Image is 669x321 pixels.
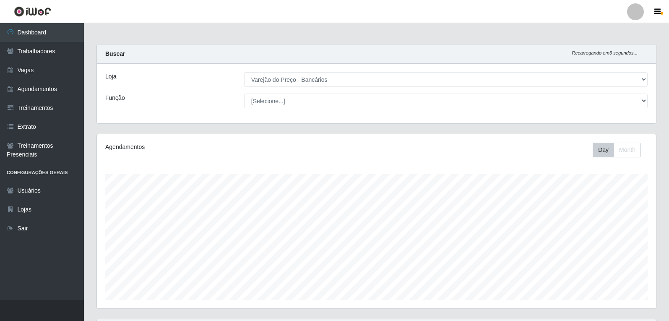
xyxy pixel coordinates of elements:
[572,50,638,55] i: Recarregando em 3 segundos...
[593,143,641,157] div: First group
[105,94,125,102] label: Função
[614,143,641,157] button: Month
[593,143,648,157] div: Toolbar with button groups
[593,143,614,157] button: Day
[105,50,125,57] strong: Buscar
[14,6,51,17] img: CoreUI Logo
[105,143,324,151] div: Agendamentos
[105,72,116,81] label: Loja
